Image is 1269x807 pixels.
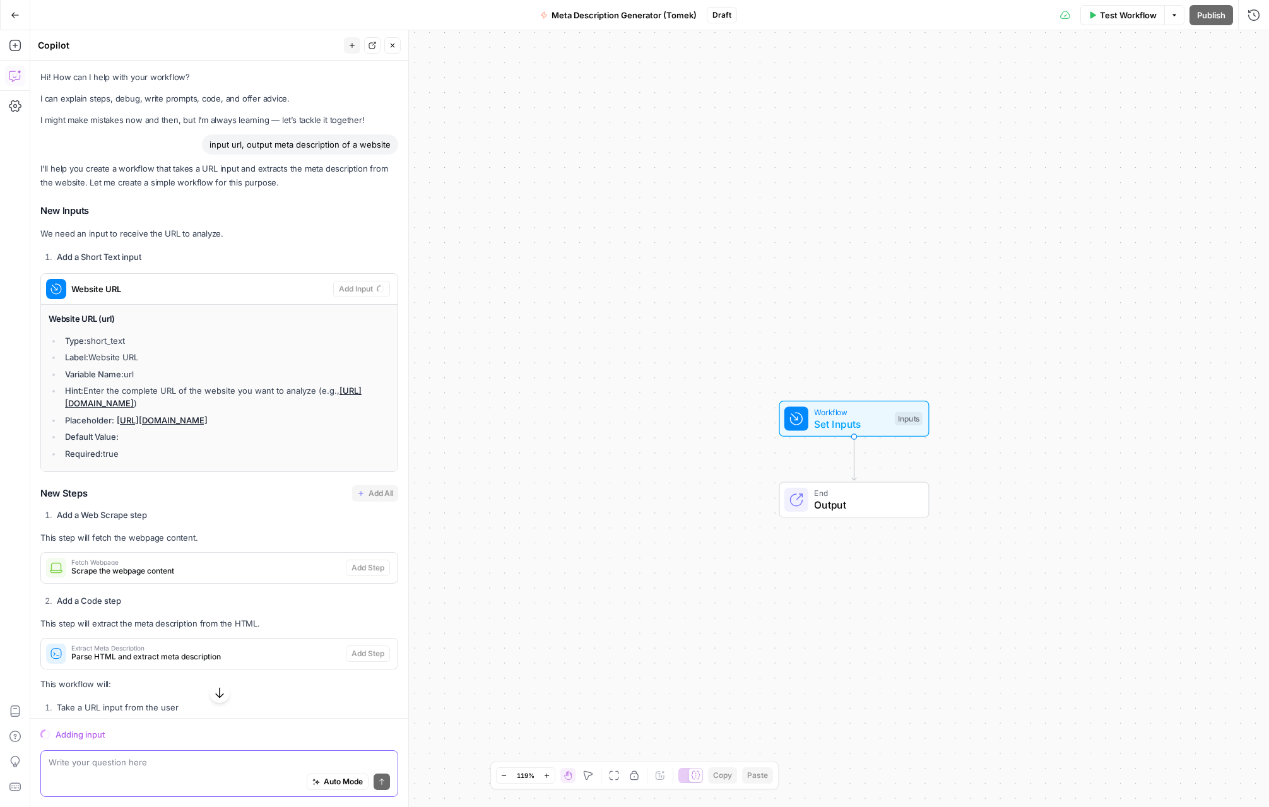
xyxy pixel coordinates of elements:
[814,487,916,499] span: End
[40,162,398,189] p: I'll help you create a workflow that takes a URL input and extracts the meta description from the...
[40,92,398,105] p: I can explain steps, debug, write prompts, code, and offer advice.
[65,449,103,459] strong: Required:
[708,767,737,784] button: Copy
[40,203,398,219] h3: New Inputs
[333,281,390,297] button: Add Input
[712,9,731,21] span: Draft
[71,559,341,565] span: Fetch Webpage
[713,770,732,781] span: Copy
[351,562,384,574] span: Add Step
[40,617,398,630] p: This step will extract the meta description from the HTML.
[307,774,369,790] button: Auto Mode
[369,488,393,499] span: Add All
[346,645,390,662] button: Add Step
[54,701,398,714] li: Take a URL input from the user
[65,336,86,346] strong: Type:
[738,401,971,437] div: WorkflowSet InputsInputs
[71,565,341,577] span: Scrape the webpage content
[738,481,971,517] div: EndOutput
[62,351,390,363] li: Website URL
[57,596,121,606] strong: Add a Code step
[57,252,141,262] strong: Add a Short Text input
[38,39,340,52] div: Copilot
[352,485,398,502] button: Add All
[62,447,390,460] li: true
[324,776,363,787] span: Auto Mode
[57,510,147,520] strong: Add a Web Scrape step
[1197,9,1225,21] span: Publish
[71,651,341,663] span: Parse HTML and extract meta description
[40,531,398,545] p: This step will fetch the webpage content.
[814,497,916,512] span: Output
[40,71,398,84] p: Hi! How can I help with your workflow?
[40,114,398,127] p: I might make mistakes now and then, but I’m always learning — let’s tackle it together!
[62,334,390,347] li: short_text
[895,412,923,425] div: Inputs
[747,770,768,781] span: Paste
[56,728,398,741] div: Adding input
[117,415,208,425] a: [URL][DOMAIN_NAME]
[814,406,888,418] span: Workflow
[1189,5,1233,25] button: Publish
[65,369,124,379] strong: Variable Name:
[40,485,398,502] h3: New Steps
[351,648,384,659] span: Add Step
[65,386,83,396] strong: Hint:
[339,283,373,295] span: Add Input
[62,368,390,380] li: url
[40,227,398,240] p: We need an input to receive the URL to analyze.
[65,352,88,362] strong: Label:
[40,678,398,691] p: This workflow will:
[71,283,328,295] span: Website URL
[852,437,856,480] g: Edge from start to end
[1100,9,1157,21] span: Test Workflow
[552,9,697,21] span: Meta Description Generator (Tomek)
[814,416,888,432] span: Set Inputs
[742,767,773,784] button: Paste
[49,312,390,326] h4: Website URL (url)
[71,645,341,651] span: Extract Meta Description
[65,432,119,442] strong: Default Value:
[346,560,390,576] button: Add Step
[65,415,114,425] strong: Placeholder:
[62,384,390,409] li: Enter the complete URL of the website you want to analyze (e.g., )
[1080,5,1164,25] button: Test Workflow
[517,770,534,780] span: 119%
[533,5,704,25] button: Meta Description Generator (Tomek)
[202,134,398,155] div: input url, output meta description of a website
